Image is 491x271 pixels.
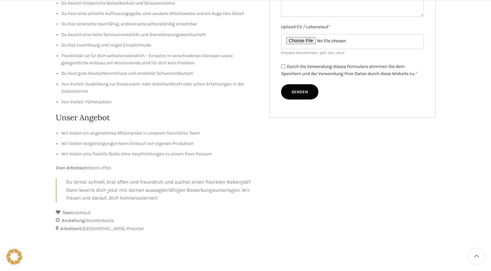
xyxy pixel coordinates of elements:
[61,10,260,17] li: Du hast eine schnelle Auffassungsgabe, eine saubere Arbeitsweise und ein Auge fürs Detail
[62,218,86,223] strong: Anstellung:
[75,210,91,215] span: Verkauf
[61,31,260,38] li: Du besitzt eine hohe Servicementalität und Dienstleistungsbereitschaft
[82,226,127,231] span: [GEOGRAPHIC_DATA]
[281,51,345,55] small: Erlaubte Dateiformate: .pdf, .doc, .docx
[281,64,417,77] label: Durch die Verwendung dieses Formulars stimmen Sie dem Speichern und der Verwendung Ihrer Daten du...
[281,84,318,100] input: Senden
[56,164,260,172] p: Noch offen
[468,248,485,265] a: Scroll to top button
[86,218,114,223] span: Stundenbasis
[61,98,260,106] li: Von Vorteil: Führerschein
[61,20,260,28] li: Du bist einerseits teamfähig, andererseits selbstständig einsetzbar
[281,23,424,31] label: Upload CV / Lebenslauf
[61,70,260,77] li: Du hast gute Deutschkenntnisse und verstehst Schweizerdeutsch
[61,140,260,147] li: Wir bieten Vergünstigungen beim Einkauf von eigenen Produkten
[62,210,75,215] strong: Team:
[56,165,89,171] strong: Dein Arbeitsort:
[60,226,82,231] strong: Arbeitsort:
[127,226,144,231] span: Rheintal
[61,42,260,49] li: Du bist zuverlässig und zeigst Einsatzfreude
[61,150,260,158] li: Wir bieten eine flexible Stelle ohne Verpflichtungen zu einem fixen Pensum
[66,178,260,202] p: Du lernst schnell, bist offen und freundlich und suchst einen flexiblen Nebenjob? Dann bewirb dic...
[61,52,260,67] li: Flexibilität ist für dich selbstverständlich – Einsätze in verschiedenen Diensten sowie gelegentl...
[56,112,260,123] h2: Unser Angebot
[61,81,260,95] li: Von Vorteil: Ausbildung zur Restaurant- oder Hotelfachkraft oder schon Erfahrungen in der Gastron...
[61,130,260,137] li: Wir bieten ein angenehmes Miteinander in unserem familiären Team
